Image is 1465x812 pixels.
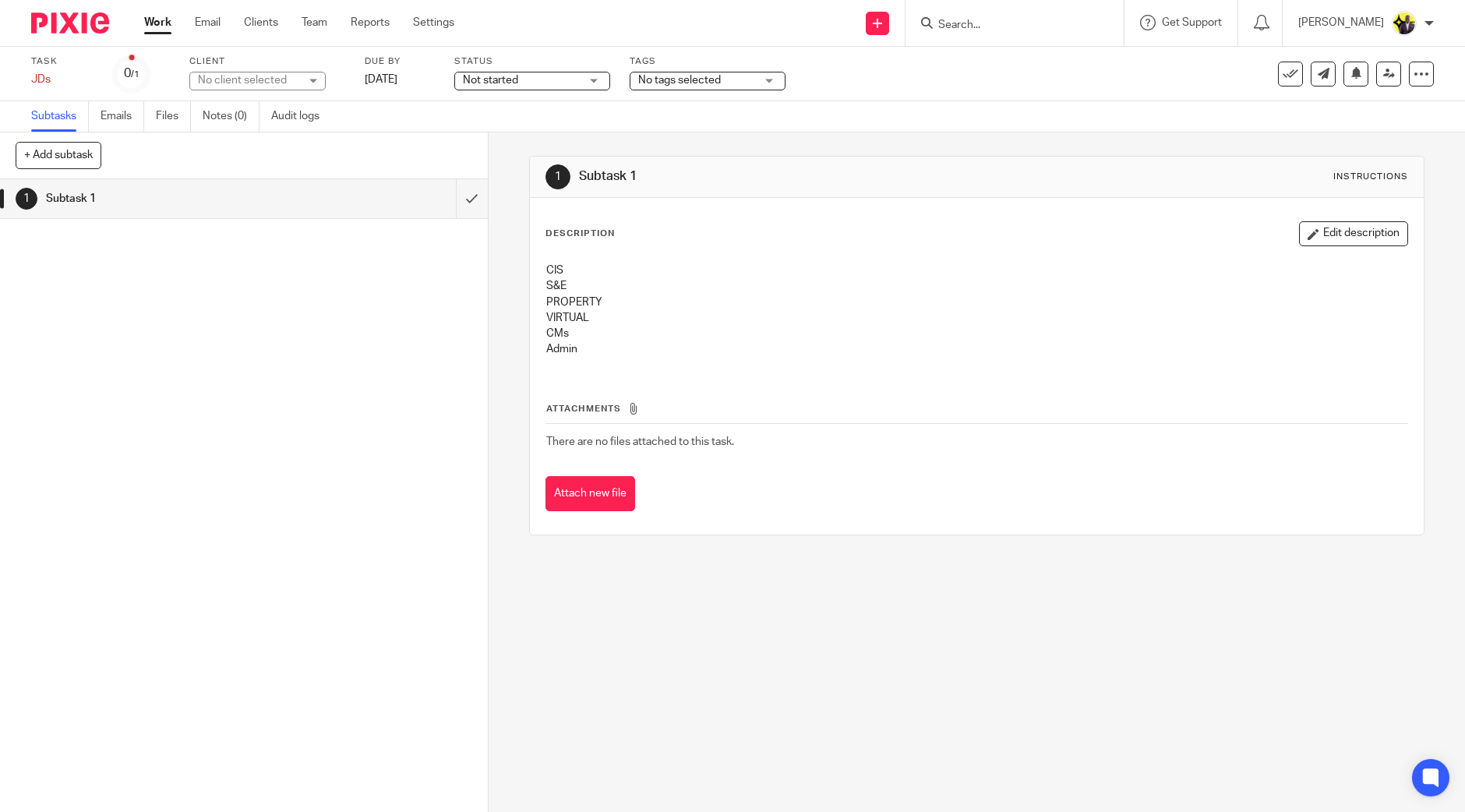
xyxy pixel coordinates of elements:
[1333,171,1408,183] div: Instructions
[1162,17,1222,28] span: Get Support
[351,15,390,30] a: Reports
[1298,15,1384,30] p: [PERSON_NAME]
[198,72,299,88] div: No client selected
[203,101,259,132] a: Notes (0)
[31,72,94,87] div: JDs
[189,55,345,68] label: Client
[144,15,171,30] a: Work
[630,55,785,68] label: Tags
[546,404,621,413] span: Attachments
[365,55,435,68] label: Due by
[937,19,1077,33] input: Search
[638,75,721,86] span: No tags selected
[16,142,101,168] button: + Add subtask
[124,65,139,83] div: 0
[195,15,221,30] a: Email
[1392,11,1417,36] img: Yemi-Starbridge.jpg
[131,70,139,79] small: /1
[546,263,1407,278] p: CIS
[545,228,615,240] p: Description
[546,310,1407,326] p: VIRTUAL
[546,341,1407,357] p: Admin
[31,12,109,34] img: Pixie
[31,101,89,132] a: Subtasks
[365,74,397,85] span: [DATE]
[463,75,518,86] span: Not started
[302,15,327,30] a: Team
[156,101,191,132] a: Files
[545,164,570,189] div: 1
[1299,221,1408,246] button: Edit description
[46,187,309,210] h1: Subtask 1
[546,278,1407,294] p: S&E
[31,55,94,68] label: Task
[546,295,1407,310] p: PROPERTY
[101,101,144,132] a: Emails
[545,476,635,511] button: Attach new file
[546,326,1407,341] p: CMs
[413,15,454,30] a: Settings
[579,168,1010,185] h1: Subtask 1
[244,15,278,30] a: Clients
[16,188,37,210] div: 1
[454,55,610,68] label: Status
[546,436,734,447] span: There are no files attached to this task.
[271,101,331,132] a: Audit logs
